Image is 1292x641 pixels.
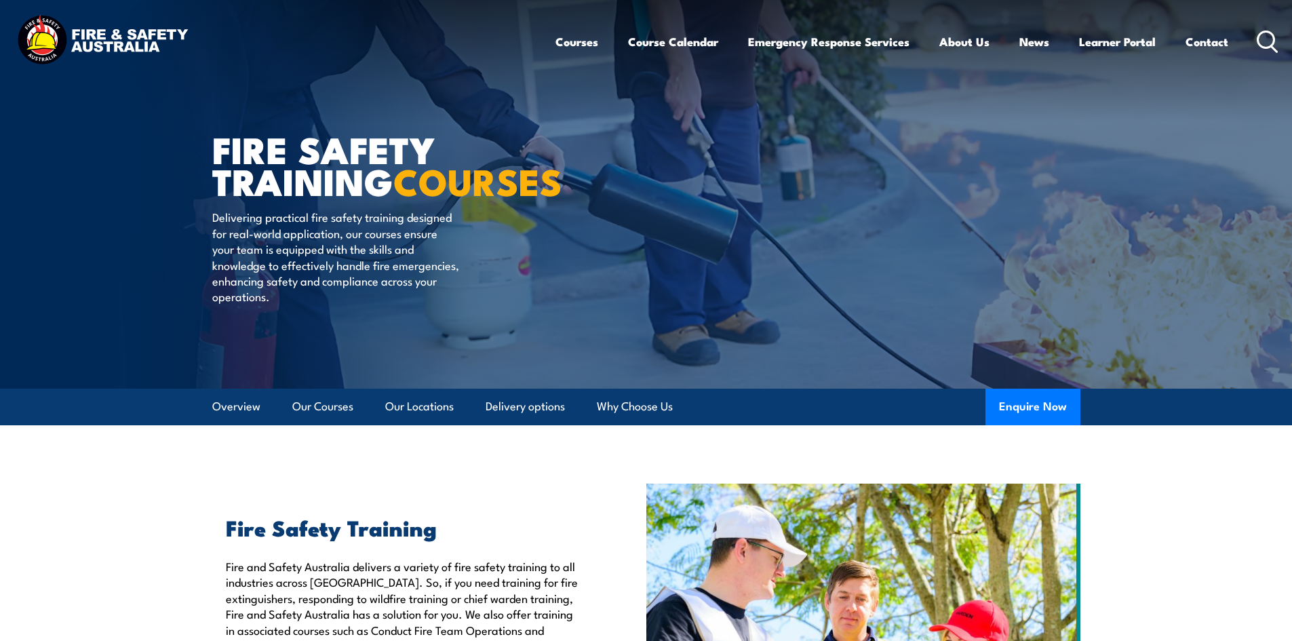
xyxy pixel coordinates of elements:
a: Emergency Response Services [748,24,909,60]
a: Our Courses [292,389,353,425]
a: Our Locations [385,389,454,425]
a: Learner Portal [1079,24,1156,60]
a: Course Calendar [628,24,718,60]
a: News [1019,24,1049,60]
strong: COURSES [393,152,562,208]
h1: FIRE SAFETY TRAINING [212,133,547,196]
a: About Us [939,24,990,60]
a: Why Choose Us [597,389,673,425]
h2: Fire Safety Training [226,518,584,537]
a: Courses [555,24,598,60]
a: Contact [1186,24,1228,60]
p: Delivering practical fire safety training designed for real-world application, our courses ensure... [212,209,460,304]
a: Delivery options [486,389,565,425]
button: Enquire Now [985,389,1080,425]
a: Overview [212,389,260,425]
